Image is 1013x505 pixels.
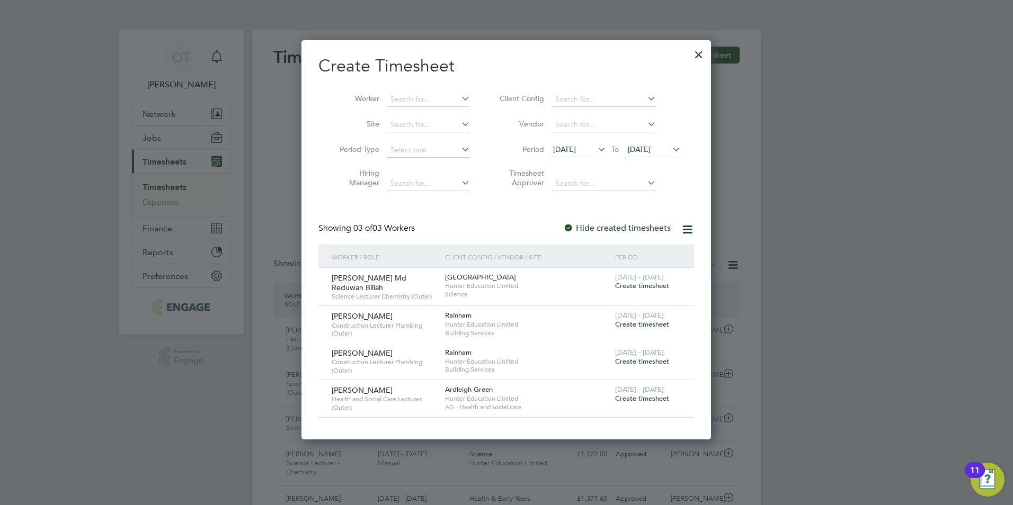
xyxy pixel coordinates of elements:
span: [DATE] - [DATE] [615,273,664,282]
span: Hunter Education Limited [445,282,610,290]
span: [DATE] [553,145,576,154]
label: Client Config [496,94,544,103]
span: Rainham [445,348,472,357]
input: Search for... [552,118,656,132]
input: Select one [387,143,470,158]
span: Health and Social Care Lecturer (Outer) [332,395,437,411]
label: Period Type [332,145,379,154]
label: Period [496,145,544,154]
span: Building Services [445,365,610,374]
label: Timesheet Approver [496,168,544,187]
input: Search for... [552,176,656,191]
span: Create timesheet [615,394,669,403]
span: AG - Health and social care [445,403,610,411]
span: [PERSON_NAME] [332,348,393,358]
span: [PERSON_NAME] Md Reduwan Billah [332,273,406,292]
span: Ardleigh Green [445,385,493,394]
span: To [608,142,622,156]
span: [GEOGRAPHIC_DATA] [445,273,516,282]
span: [DATE] - [DATE] [615,311,664,320]
span: Hunter Education Limited [445,320,610,329]
label: Hiring Manager [332,168,379,187]
span: Construction Lecturer Plumbing (Outer) [332,358,437,374]
span: Create timesheet [615,320,669,329]
input: Search for... [387,176,470,191]
span: Construction Lecturer Plumbing (Outer) [332,321,437,338]
button: Open Resource Center, 11 new notifications [971,463,1005,497]
label: Hide created timesheets [563,223,671,233]
span: [DATE] - [DATE] [615,385,664,394]
span: Science [445,290,610,299]
div: Client Config / Vendor / Site [442,245,612,269]
label: Vendor [496,119,544,129]
div: Period [612,245,683,269]
div: Showing [318,223,417,234]
label: Worker [332,94,379,103]
span: Create timesheet [615,281,669,290]
span: Hunter Education Limited [445,394,610,403]
span: Building Services [445,329,610,337]
span: [PERSON_NAME] [332,385,393,395]
span: Hunter Education Limited [445,357,610,366]
span: [DATE] - [DATE] [615,348,664,357]
div: 11 [970,470,980,484]
span: Rainham [445,311,472,320]
div: Worker / Role [329,245,442,269]
span: 03 Workers [353,223,415,233]
label: Site [332,119,379,129]
h2: Create Timesheet [318,55,694,77]
span: 03 of [353,223,372,233]
input: Search for... [387,92,470,107]
span: Create timesheet [615,357,669,366]
input: Search for... [552,92,656,107]
span: [PERSON_NAME] [332,311,393,321]
span: Science Lecturer Chemistry (Outer) [332,292,437,301]
span: [DATE] [628,145,651,154]
input: Search for... [387,118,470,132]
